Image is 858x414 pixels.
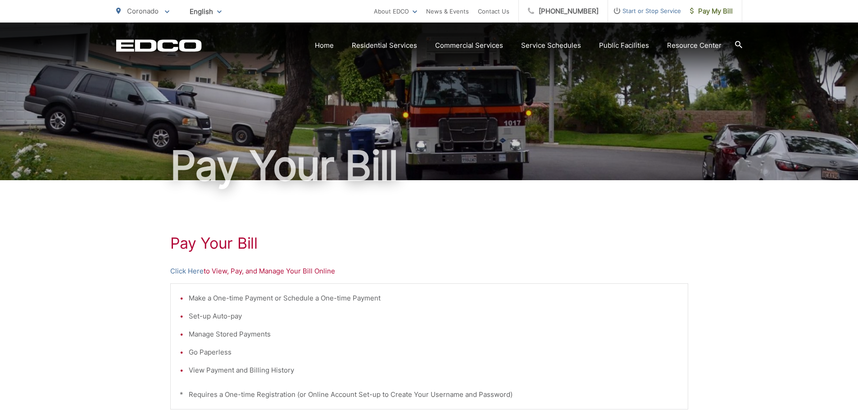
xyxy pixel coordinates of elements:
[116,39,202,52] a: EDCD logo. Return to the homepage.
[127,7,159,15] span: Coronado
[170,266,204,277] a: Click Here
[180,389,679,400] p: * Requires a One-time Registration (or Online Account Set-up to Create Your Username and Password)
[116,143,742,188] h1: Pay Your Bill
[435,40,503,51] a: Commercial Services
[478,6,509,17] a: Contact Us
[189,293,679,304] li: Make a One-time Payment or Schedule a One-time Payment
[667,40,722,51] a: Resource Center
[315,40,334,51] a: Home
[352,40,417,51] a: Residential Services
[170,266,688,277] p: to View, Pay, and Manage Your Bill Online
[189,329,679,340] li: Manage Stored Payments
[170,234,688,252] h1: Pay Your Bill
[189,311,679,322] li: Set-up Auto-pay
[426,6,469,17] a: News & Events
[599,40,649,51] a: Public Facilities
[521,40,581,51] a: Service Schedules
[690,6,733,17] span: Pay My Bill
[189,365,679,376] li: View Payment and Billing History
[189,347,679,358] li: Go Paperless
[183,4,228,19] span: English
[374,6,417,17] a: About EDCO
